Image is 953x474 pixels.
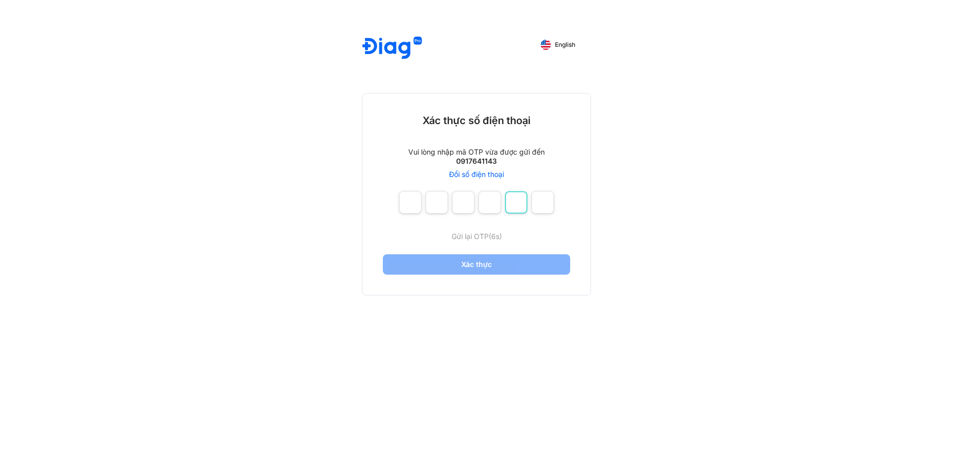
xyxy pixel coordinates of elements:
button: Xác thực [383,254,570,275]
a: Đổi số điện thoại [449,170,504,179]
img: logo [362,37,422,61]
span: English [555,41,575,48]
img: English [541,40,551,50]
button: English [534,37,582,53]
div: Xác thực số điện thoại [423,114,530,127]
div: Vui lòng nhập mã OTP vừa được gửi đến [408,147,545,157]
div: 0917641143 [456,157,497,166]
